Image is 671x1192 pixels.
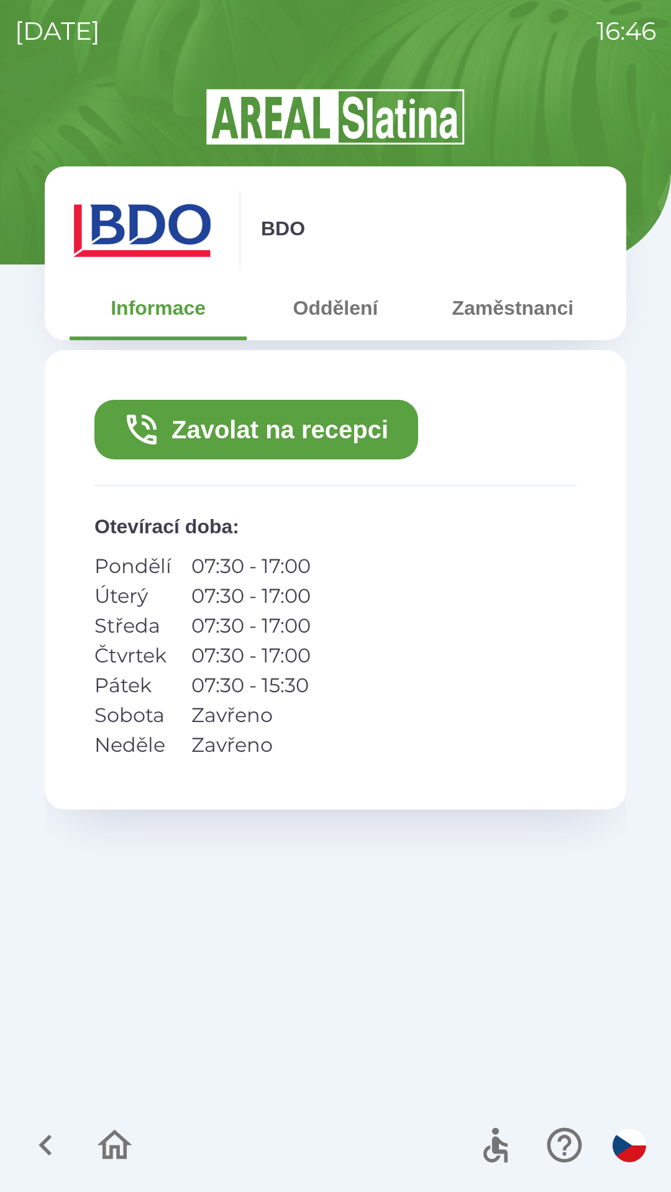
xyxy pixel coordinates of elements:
p: Sobota [94,700,171,730]
p: Otevírací doba : [94,512,577,541]
p: Neděle [94,730,171,760]
p: 07:30 - 17:00 [191,551,311,581]
button: Zavolat na recepci [94,400,418,459]
button: Zaměstnanci [424,286,601,330]
p: Čtvrtek [94,641,171,670]
p: 07:30 - 17:00 [191,641,311,670]
img: ae7449ef-04f1-48ed-85b5-e61960c78b50.png [70,191,219,266]
p: 07:30 - 17:00 [191,611,311,641]
p: Středa [94,611,171,641]
p: Úterý [94,581,171,611]
p: BDO [261,214,305,243]
button: Oddělení [247,286,424,330]
p: 07:30 - 17:00 [191,581,311,611]
p: [DATE] [15,12,100,50]
img: Logo [45,87,626,147]
p: Pátek [94,670,171,700]
p: 07:30 - 15:30 [191,670,311,700]
img: cs flag [613,1129,646,1162]
p: Zavřeno [191,730,311,760]
p: 16:46 [596,12,656,50]
p: Pondělí [94,551,171,581]
p: Zavřeno [191,700,311,730]
button: Informace [70,286,247,330]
